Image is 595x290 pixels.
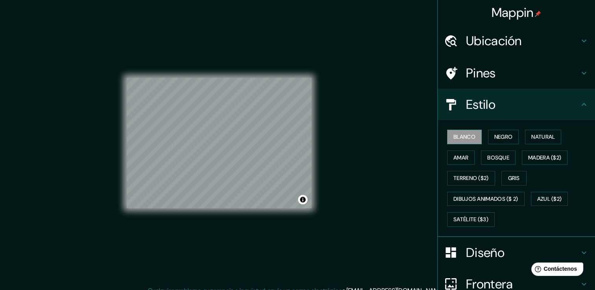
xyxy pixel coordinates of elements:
[453,132,475,142] font: Blanco
[453,173,489,183] font: Terreno ($2)
[453,215,488,224] font: Satélite ($3)
[528,153,561,163] font: Madera ($2)
[438,57,595,89] div: Pines
[453,194,518,204] font: Dibujos animados ($ 2)
[447,192,525,206] button: Dibujos animados ($ 2)
[447,212,495,227] button: Satélite ($3)
[466,33,579,49] h4: Ubicación
[298,195,308,204] button: Alternar atribución
[522,151,567,165] button: Madera ($2)
[127,78,311,208] canvas: Mapa
[447,171,495,185] button: Terreno ($2)
[531,192,568,206] button: Azul ($2)
[535,11,541,17] img: pin-icon.png
[531,132,555,142] font: Natural
[466,65,579,81] h4: Pines
[494,132,513,142] font: Negro
[447,130,482,144] button: Blanco
[481,151,516,165] button: Bosque
[447,151,475,165] button: Amar
[525,259,586,281] iframe: Help widget launcher
[525,130,561,144] button: Natural
[438,237,595,268] div: Diseño
[508,173,520,183] font: Gris
[488,130,519,144] button: Negro
[466,245,579,261] h4: Diseño
[453,153,468,163] font: Amar
[501,171,527,185] button: Gris
[438,89,595,120] div: Estilo
[487,153,509,163] font: Bosque
[466,97,579,112] h4: Estilo
[537,194,562,204] font: Azul ($2)
[492,4,534,21] font: Mappin
[438,25,595,57] div: Ubicación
